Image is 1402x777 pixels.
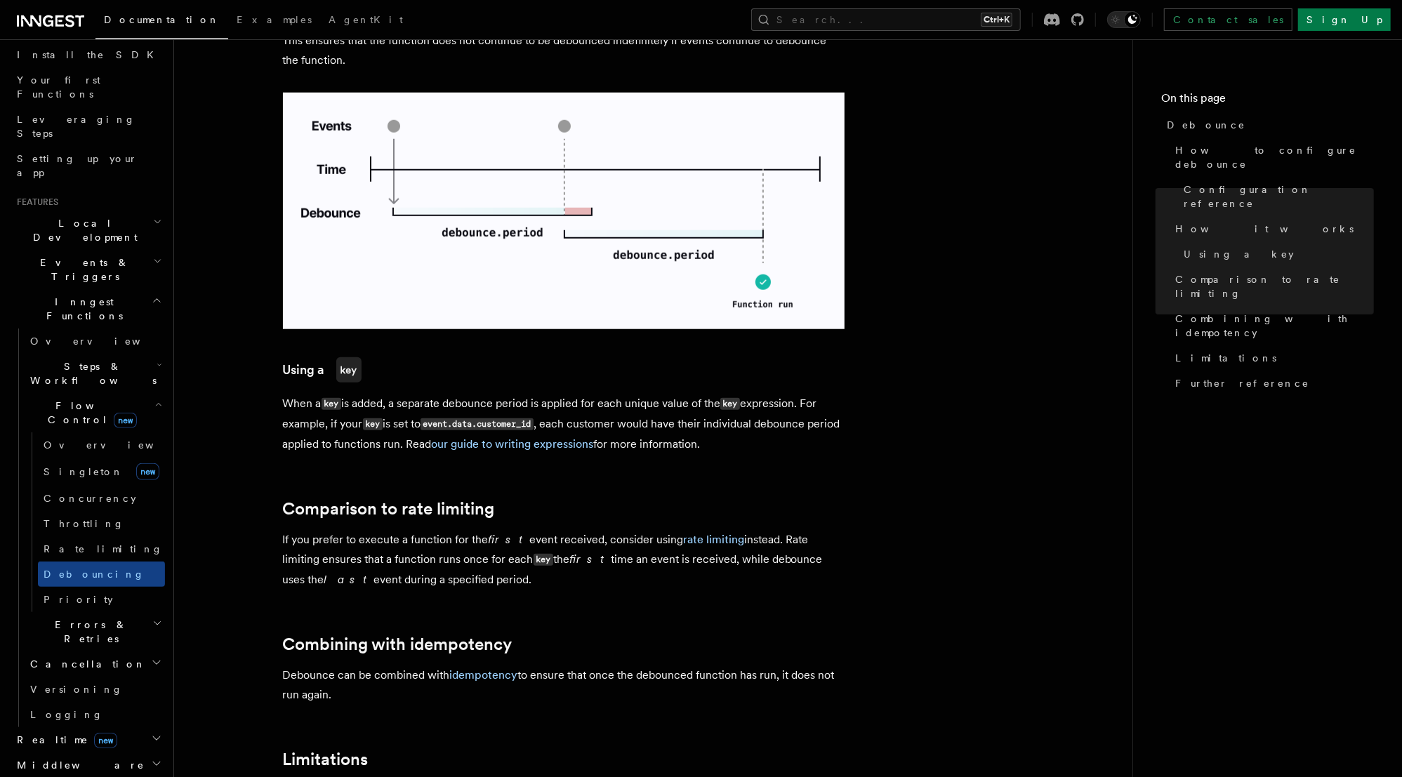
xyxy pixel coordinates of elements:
[11,250,165,289] button: Events & Triggers
[44,518,124,529] span: Throttling
[38,511,165,536] a: Throttling
[237,14,312,25] span: Examples
[11,107,165,146] a: Leveraging Steps
[283,394,845,454] p: When a is added, a separate debounce period is applied for each unique value of the expression. F...
[1175,272,1374,300] span: Comparison to rate limiting
[94,733,117,748] span: new
[1107,11,1141,28] button: Toggle dark mode
[283,11,845,70] p: If a is provided, the function will always run after the has passed even if new events are receiv...
[25,328,165,354] a: Overview
[17,153,138,178] span: Setting up your app
[421,418,534,430] code: event.data.customer_id
[363,418,383,430] code: key
[1184,182,1374,211] span: Configuration reference
[534,554,553,566] code: key
[283,635,512,654] a: Combining with idempotency
[981,13,1012,27] kbd: Ctrl+K
[1170,371,1374,396] a: Further reference
[283,93,845,329] img: Visualization of how debounce is applied
[432,437,594,451] a: our guide to writing expressions
[25,677,165,702] a: Versioning
[1175,222,1354,236] span: How it works
[1170,345,1374,371] a: Limitations
[25,657,146,671] span: Cancellation
[329,14,403,25] span: AgentKit
[25,618,152,646] span: Errors & Retries
[30,684,123,695] span: Versioning
[44,493,136,504] span: Concurrency
[1167,118,1245,132] span: Debounce
[30,709,103,720] span: Logging
[11,255,153,284] span: Events & Triggers
[17,74,100,100] span: Your first Functions
[228,4,320,38] a: Examples
[114,413,137,428] span: new
[1170,216,1374,241] a: How it works
[25,393,165,432] button: Flow Controlnew
[44,466,124,477] span: Singleton
[11,197,58,208] span: Features
[44,594,113,605] span: Priority
[38,486,165,511] a: Concurrency
[17,49,162,60] span: Install the SDK
[1170,306,1374,345] a: Combining with idempotency
[44,439,188,451] span: Overview
[11,289,165,328] button: Inngest Functions
[38,562,165,587] a: Debouncing
[11,733,117,747] span: Realtime
[38,587,165,612] a: Priority
[1178,241,1374,267] a: Using a key
[104,14,220,25] span: Documentation
[322,398,341,410] code: key
[1161,90,1374,112] h4: On this page
[1170,267,1374,306] a: Comparison to rate limiting
[136,463,159,480] span: new
[11,727,165,752] button: Realtimenew
[1170,138,1374,177] a: How to configure debounce
[11,42,165,67] a: Install the SDK
[324,573,374,586] em: last
[11,758,145,772] span: Middleware
[1164,8,1292,31] a: Contact sales
[38,536,165,562] a: Rate limiting
[283,665,845,705] p: Debounce can be combined with to ensure that once the debounced function has run, it does not run...
[38,432,165,458] a: Overview
[684,533,745,546] a: rate limiting
[489,533,530,546] em: first
[44,543,163,554] span: Rate limiting
[1175,312,1374,340] span: Combining with idempotency
[320,4,411,38] a: AgentKit
[38,458,165,486] a: Singletonnew
[1178,177,1374,216] a: Configuration reference
[25,651,165,677] button: Cancellation
[11,211,165,250] button: Local Development
[720,398,740,410] code: key
[25,702,165,727] a: Logging
[569,552,611,566] em: first
[25,399,154,427] span: Flow Control
[44,569,145,580] span: Debouncing
[17,114,135,139] span: Leveraging Steps
[11,295,152,323] span: Inngest Functions
[11,216,153,244] span: Local Development
[11,146,165,185] a: Setting up your app
[1175,351,1276,365] span: Limitations
[336,357,362,383] code: key
[283,499,495,519] a: Comparison to rate limiting
[95,4,228,39] a: Documentation
[25,612,165,651] button: Errors & Retries
[25,432,165,612] div: Flow Controlnew
[25,354,165,393] button: Steps & Workflows
[283,750,369,769] a: Limitations
[25,359,157,387] span: Steps & Workflows
[11,328,165,727] div: Inngest Functions
[450,668,518,682] a: idempotency
[11,67,165,107] a: Your first Functions
[751,8,1021,31] button: Search...Ctrl+K
[1184,247,1294,261] span: Using a key
[1175,376,1309,390] span: Further reference
[1161,112,1374,138] a: Debounce
[283,357,362,383] a: Using akey
[1298,8,1391,31] a: Sign Up
[1175,143,1374,171] span: How to configure debounce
